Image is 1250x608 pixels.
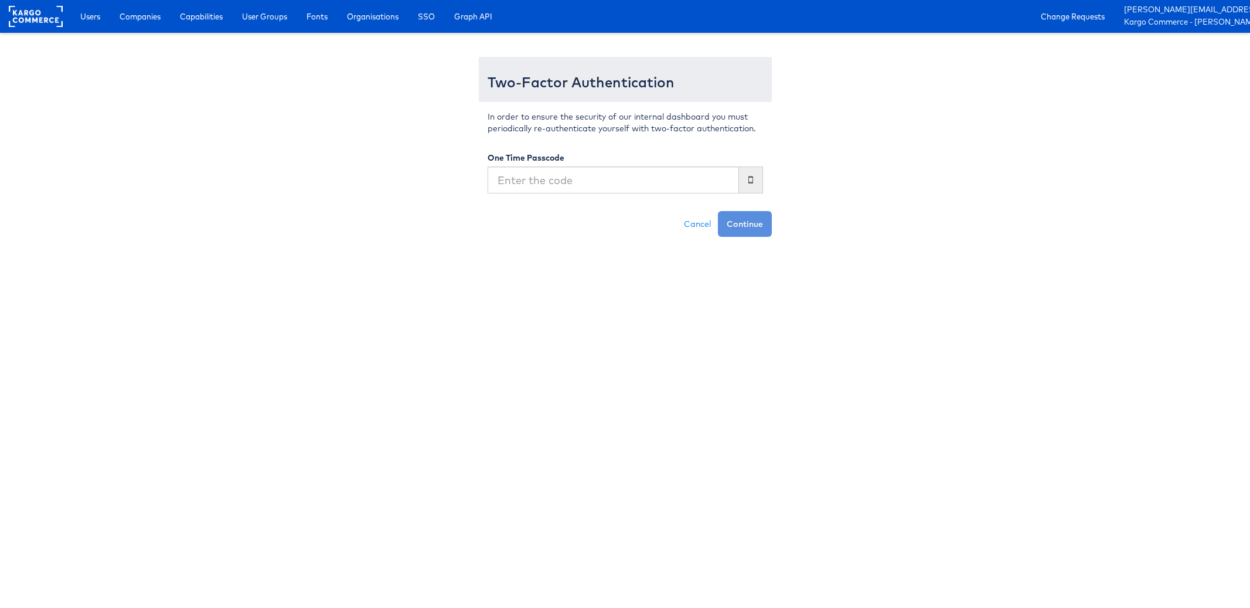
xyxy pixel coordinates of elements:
span: Graph API [454,11,492,22]
p: In order to ensure the security of our internal dashboard you must periodically re-authenticate y... [488,111,763,134]
a: [PERSON_NAME][EMAIL_ADDRESS][DOMAIN_NAME] [1124,4,1241,16]
a: Capabilities [171,6,231,27]
span: Capabilities [180,11,223,22]
button: Continue [718,211,772,237]
span: Users [80,11,100,22]
a: Users [71,6,109,27]
a: Cancel [677,211,718,237]
span: SSO [418,11,435,22]
a: Kargo Commerce - [PERSON_NAME] [1124,16,1241,29]
a: Change Requests [1032,6,1113,27]
span: Fonts [306,11,328,22]
span: Organisations [347,11,398,22]
label: One Time Passcode [488,152,564,164]
a: SSO [409,6,444,27]
a: Fonts [298,6,336,27]
a: Organisations [338,6,407,27]
span: Companies [120,11,161,22]
input: Enter the code [488,167,739,193]
a: Companies [111,6,169,27]
a: User Groups [233,6,296,27]
span: User Groups [242,11,287,22]
h3: Two-Factor Authentication [488,74,763,90]
a: Graph API [445,6,501,27]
